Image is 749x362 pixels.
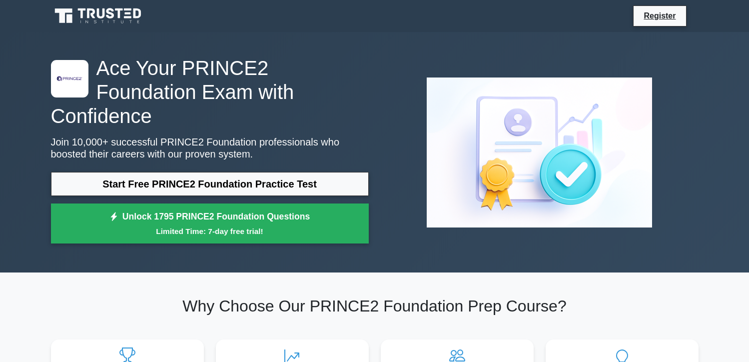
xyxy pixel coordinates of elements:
[63,225,356,237] small: Limited Time: 7-day free trial!
[638,9,682,22] a: Register
[51,56,369,128] h1: Ace Your PRINCE2 Foundation Exam with Confidence
[51,136,369,160] p: Join 10,000+ successful PRINCE2 Foundation professionals who boosted their careers with our prove...
[51,172,369,196] a: Start Free PRINCE2 Foundation Practice Test
[51,203,369,243] a: Unlock 1795 PRINCE2 Foundation QuestionsLimited Time: 7-day free trial!
[51,296,699,315] h2: Why Choose Our PRINCE2 Foundation Prep Course?
[419,69,660,235] img: PRINCE2 Foundation Preview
